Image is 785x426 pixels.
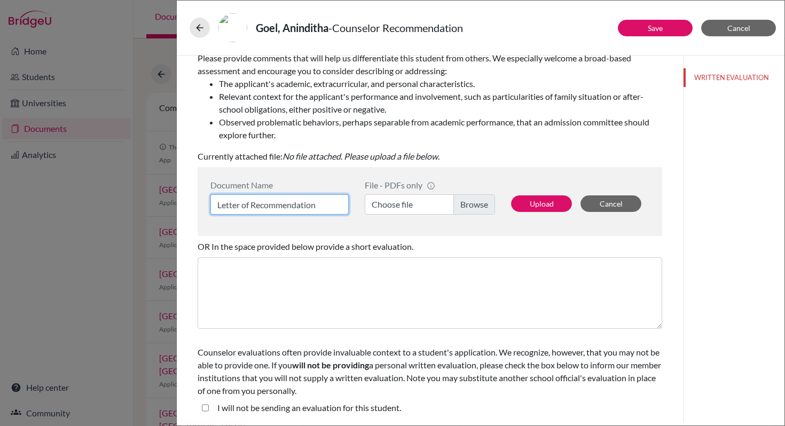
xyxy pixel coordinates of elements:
b: will not be providing [292,360,369,370]
label: I will not be sending an evaluation for this student. [217,401,401,414]
span: Please provide comments that will help us differentiate this student from others. We especially w... [198,53,662,141]
strong: Goel, Aninditha [256,21,328,34]
span: - Counselor Recommendation [328,21,463,34]
span: info [427,182,435,190]
button: Cancel [580,195,641,212]
div: Currently attached file: [198,48,662,167]
div: File - PDFs only [365,180,495,190]
li: Observed problematic behaviors, perhaps separable from academic performance, that an admission co... [219,116,662,141]
label: Choose file [365,194,495,215]
button: Upload [511,195,572,212]
span: OR In the space provided below provide a short evaluation. [198,241,413,251]
div: Document Name [210,180,349,190]
span: Counselor evaluations often provide invaluable context to a student's application. We recognize, ... [198,347,661,396]
i: No file attached. Please upload a file below. [282,151,439,161]
li: The applicant's academic, extracurricular, and personal characteristics. [219,77,662,90]
button: WRITTEN EVALUATION [684,68,784,87]
li: Relevant context for the applicant's performance and involvement, such as particularities of fami... [219,90,662,116]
